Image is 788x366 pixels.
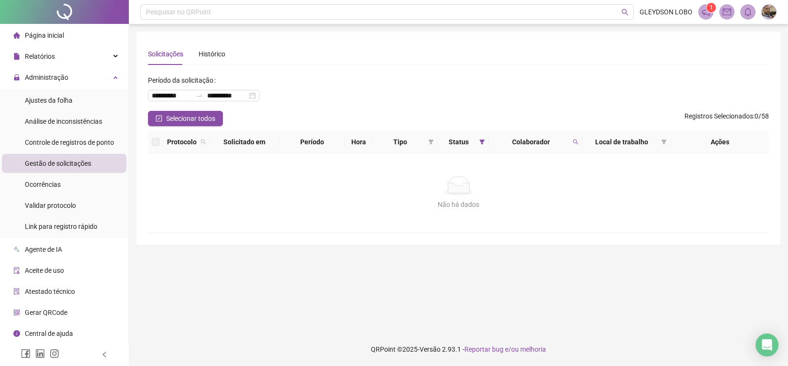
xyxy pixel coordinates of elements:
[464,345,546,353] span: Reportar bug e/ou melhoria
[210,131,279,153] th: Solicitado em
[744,8,752,16] span: bell
[199,49,225,59] div: Histórico
[573,139,578,145] span: search
[426,135,436,149] span: filter
[13,32,20,39] span: home
[148,49,183,59] div: Solicitações
[21,349,31,358] span: facebook
[13,309,20,316] span: qrcode
[477,135,487,149] span: filter
[345,131,372,153] th: Hora
[25,246,62,253] span: Agente de IA
[702,8,710,16] span: notification
[156,115,162,122] span: check-square
[101,351,108,358] span: left
[279,131,345,153] th: Período
[25,97,73,104] span: Ajustes da folha
[196,92,203,99] span: to
[420,345,441,353] span: Versão
[25,309,67,316] span: Gerar QRCode
[25,32,64,39] span: Página inicial
[200,139,206,145] span: search
[13,74,20,81] span: lock
[148,111,223,126] button: Selecionar todos
[25,53,55,60] span: Relatórios
[25,118,102,125] span: Análise de inconsistências
[129,333,788,366] footer: QRPoint © 2025 - 2.93.1 -
[13,267,20,274] span: audit
[13,288,20,295] span: solution
[25,223,97,230] span: Link para registro rápido
[25,74,68,81] span: Administração
[586,137,657,147] span: Local de trabalho
[571,135,580,149] span: search
[35,349,45,358] span: linkedin
[661,139,667,145] span: filter
[706,3,716,12] sup: 1
[756,334,778,356] div: Open Intercom Messenger
[25,330,73,337] span: Central de ajuda
[167,137,197,147] span: Protocolo
[376,137,425,147] span: Tipo
[25,139,114,146] span: Controle de registros de ponto
[684,112,753,120] span: Registros Selecionados
[25,267,64,274] span: Aceite de uso
[148,73,220,88] label: Período da solicitação
[710,4,713,11] span: 1
[25,181,61,188] span: Ocorrências
[159,199,757,210] div: Não há dados
[441,137,475,147] span: Status
[13,53,20,60] span: file
[621,9,629,16] span: search
[723,8,731,16] span: mail
[479,139,485,145] span: filter
[199,135,208,149] span: search
[25,202,76,209] span: Validar protocolo
[640,7,693,17] span: GLEYDSON LOBO
[13,330,20,337] span: info-circle
[50,349,59,358] span: instagram
[659,135,669,149] span: filter
[25,160,91,167] span: Gestão de solicitações
[428,139,434,145] span: filter
[684,111,769,126] span: : 0 / 58
[674,137,765,147] div: Ações
[166,113,215,124] span: Selecionar todos
[196,92,203,99] span: swap-right
[493,137,569,147] span: Colaborador
[762,5,776,19] img: 75853
[25,288,75,295] span: Atestado técnico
